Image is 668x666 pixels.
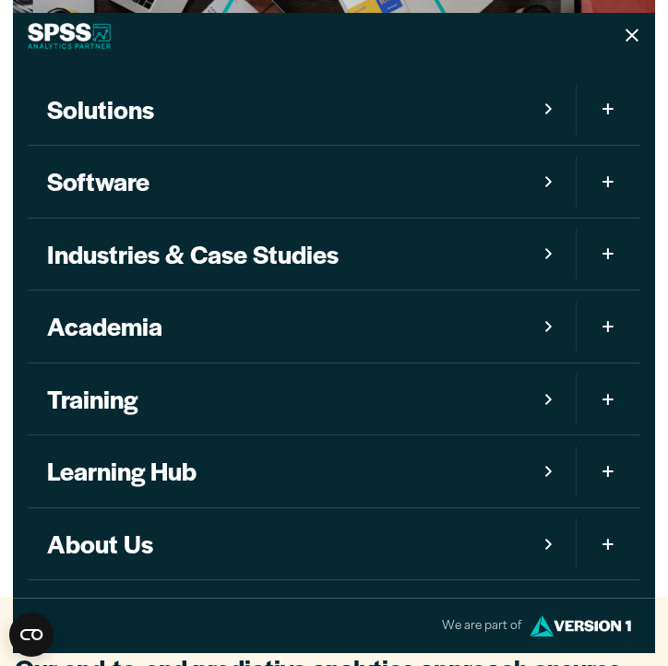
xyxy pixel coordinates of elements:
[28,291,577,363] a: Academia
[28,23,112,49] img: SPSS White Logo
[28,219,577,291] a: Industries & Case Studies
[28,146,577,218] a: Software
[28,508,577,580] a: About Us
[28,74,577,146] a: Solutions
[442,613,525,640] span: We are part of
[28,363,577,435] a: Training
[9,612,54,657] button: Open CMP widget
[28,580,641,652] a: Enquire
[28,435,577,507] a: Learning Hub
[525,609,636,643] img: Version1 White Logo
